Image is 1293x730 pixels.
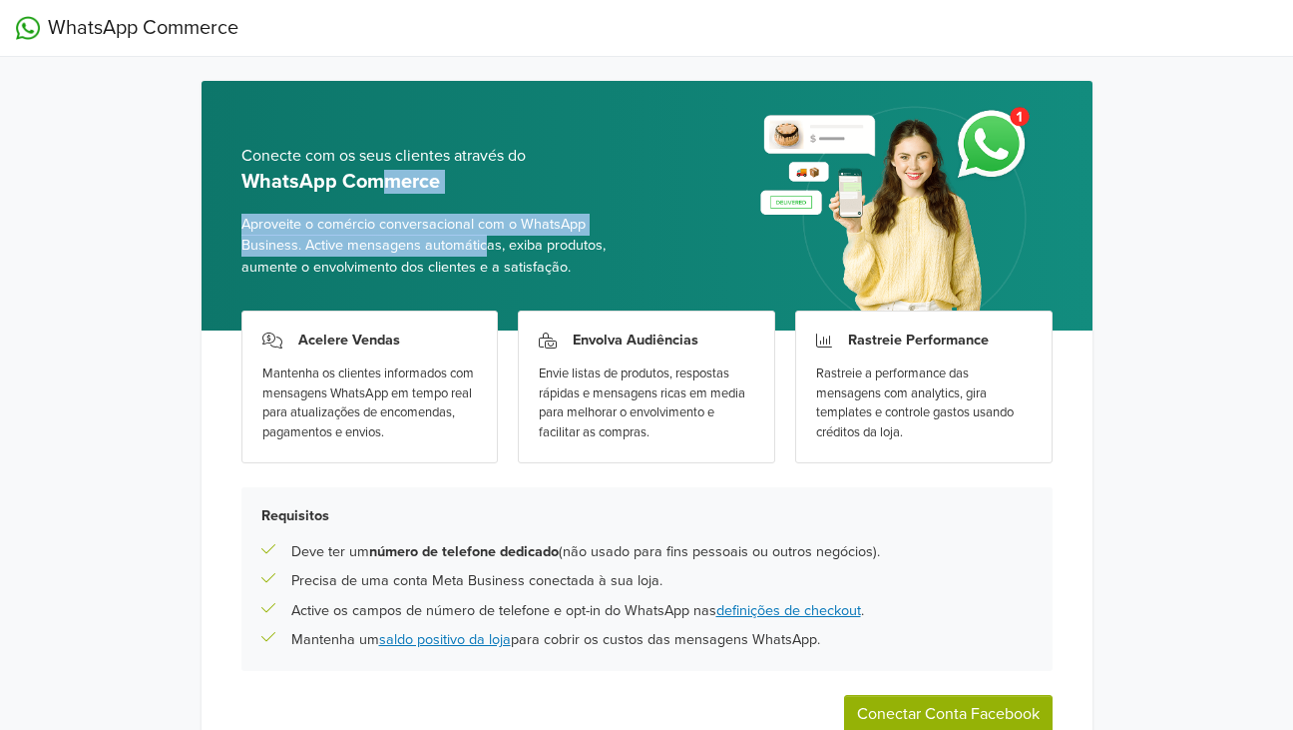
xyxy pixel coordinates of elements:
[573,332,698,349] h3: Envolva Audiências
[539,365,754,442] div: Envie listas de produtos, respostas rápidas e mensagens ricas em media para melhorar o envolvimen...
[379,631,511,648] a: saldo positivo da loja
[298,332,400,349] h3: Acelere Vendas
[291,570,662,592] p: Precisa de uma conta Meta Business conectada à sua loja.
[16,16,40,40] img: WhatsApp
[261,507,1033,524] h5: Requisitos
[262,365,478,442] div: Mantenha os clientes informados com mensagens WhatsApp em tempo real para atualizações de encomen...
[241,170,632,194] h5: WhatsApp Commerce
[848,332,989,349] h3: Rastreie Performance
[716,602,861,619] a: definições de checkout
[241,214,632,279] span: Aproveite o comércio conversacional com o WhatsApp Business. Active mensagens automáticas, exiba ...
[48,13,238,43] span: WhatsApp Commerce
[291,541,880,563] p: Deve ter um (não usado para fins pessoais ou outros negócios).
[743,95,1052,331] img: whatsapp_setup_banner
[816,365,1032,442] div: Rastreie a performance das mensagens com analytics, gira templates e controle gastos usando crédi...
[291,629,820,651] p: Mantenha um para cobrir os custos das mensagens WhatsApp.
[241,147,632,166] h5: Conecte com os seus clientes através do
[369,543,559,560] b: número de telefone dedicado
[291,600,864,622] p: Active os campos de número de telefone e opt-in do WhatsApp nas .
